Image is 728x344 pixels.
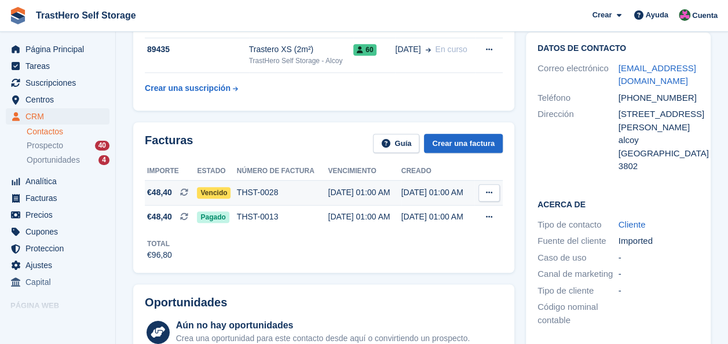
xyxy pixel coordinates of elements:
span: [DATE] [395,43,420,56]
div: - [619,251,700,265]
span: CRM [25,108,95,125]
th: Número de factura [237,162,328,181]
th: Creado [401,162,474,181]
img: stora-icon-8386f47178a22dfd0bd8f6a31ec36ba5ce8667c1dd55bd0f319d3a0aa187defe.svg [9,7,27,24]
div: Caso de uso [537,251,619,265]
a: Guía [373,134,419,153]
div: [STREET_ADDRESS][PERSON_NAME] [619,108,700,134]
span: Centros [25,92,95,108]
a: Oportunidades 4 [27,154,109,166]
div: [DATE] 01:00 AM [328,186,401,199]
div: Teléfono [537,92,619,105]
h2: Acerca de [537,198,699,210]
div: Trastero XS (2m²) [249,43,354,56]
a: menu [6,173,109,189]
span: Facturas [25,190,95,206]
a: menu [6,92,109,108]
a: menu [6,108,109,125]
div: [DATE] 01:00 AM [401,211,474,223]
div: 40 [95,141,109,151]
a: menu [6,190,109,206]
div: [DATE] 01:00 AM [401,186,474,199]
div: 89435 [145,43,249,56]
div: €96,80 [147,249,172,261]
span: página web [25,314,95,331]
a: Prospecto 40 [27,140,109,152]
a: [EMAIL_ADDRESS][DOMAIN_NAME] [619,63,696,86]
div: Canal de marketing [537,268,619,281]
div: Aún no hay oportunidades [176,319,470,332]
h2: Oportunidades [145,296,227,309]
a: menu [6,75,109,91]
div: Tipo de cliente [537,284,619,298]
span: Analítica [25,173,95,189]
a: Crear una suscripción [145,78,238,99]
span: Capital [25,274,95,290]
span: Tareas [25,58,95,74]
a: Cliente [619,219,646,229]
a: menu [6,257,109,273]
span: €48,40 [147,186,172,199]
div: THST-0013 [237,211,328,223]
span: Página Principal [25,41,95,57]
span: Cupones [25,224,95,240]
div: - [619,268,700,281]
h2: Facturas [145,134,193,153]
div: Imported [619,235,700,248]
div: [DATE] 01:00 AM [328,211,401,223]
a: menu [6,58,109,74]
a: menu [6,207,109,223]
span: 60 [353,44,376,56]
span: €48,40 [147,211,172,223]
a: Vista previa de la tienda [96,316,109,330]
div: Fuente del cliente [537,235,619,248]
div: Dirección [537,108,619,173]
a: TrastHero Self Storage [31,6,141,25]
th: Importe [145,162,197,181]
span: Cuenta [692,10,718,21]
div: - [619,284,700,298]
span: Precios [25,207,95,223]
div: [PHONE_NUMBER] [619,92,700,105]
span: En curso [435,45,467,54]
a: menu [6,224,109,240]
div: Correo electrónico [537,62,619,88]
img: Marua Grioui [679,9,690,21]
th: Vencimiento [328,162,401,181]
span: Crear [592,9,612,21]
div: THST-0028 [237,186,328,199]
span: Ajustes [25,257,95,273]
div: [GEOGRAPHIC_DATA] [619,147,700,160]
div: Crear una suscripción [145,82,231,94]
h2: Datos de contacto [537,44,699,53]
a: menu [6,41,109,57]
div: alcoy [619,134,700,147]
a: Crear una factura [424,134,503,153]
span: Proteccion [25,240,95,257]
div: Tipo de contacto [537,218,619,232]
a: menu [6,240,109,257]
a: menú [6,314,109,331]
div: 3802 [619,160,700,173]
span: Pagado [197,211,229,223]
div: 4 [98,155,109,165]
div: TrastHero Self Storage - Alcoy [249,56,354,66]
a: menu [6,274,109,290]
span: Suscripciones [25,75,95,91]
th: Estado [197,162,236,181]
div: Código nominal contable [537,301,619,327]
div: Total [147,239,172,249]
span: Oportunidades [27,155,80,166]
span: Página web [10,300,115,312]
span: Vencido [197,187,231,199]
a: Contactos [27,126,109,137]
span: Prospecto [27,140,63,151]
span: Ayuda [646,9,668,21]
